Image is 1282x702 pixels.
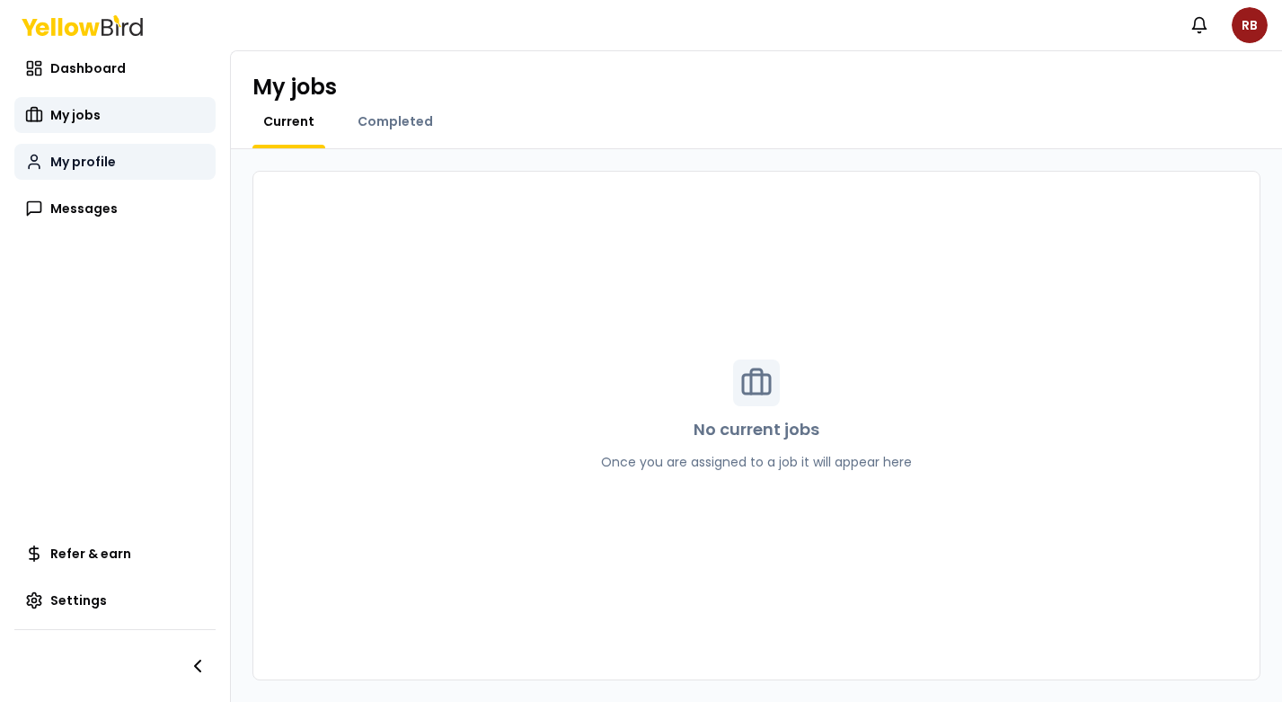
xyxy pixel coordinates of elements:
span: RB [1232,7,1268,43]
p: No current jobs [694,417,819,442]
span: My jobs [50,106,101,124]
a: Completed [347,112,444,130]
h1: My jobs [252,73,337,102]
a: Messages [14,191,216,227]
a: My jobs [14,97,216,133]
p: Once you are assigned to a job it will appear here [601,453,912,471]
span: My profile [50,153,116,171]
a: My profile [14,144,216,180]
span: Settings [50,591,107,609]
span: Messages [50,200,118,218]
span: Completed [358,112,433,130]
a: Settings [14,582,216,618]
span: Current [263,112,314,130]
span: Dashboard [50,59,126,77]
a: Current [252,112,325,130]
span: Refer & earn [50,545,131,563]
a: Refer & earn [14,536,216,572]
a: Dashboard [14,50,216,86]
